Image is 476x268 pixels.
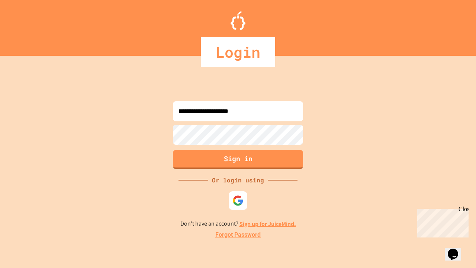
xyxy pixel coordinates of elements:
p: Don't have an account? [180,219,296,229]
a: Sign up for JuiceMind. [239,220,296,228]
img: google-icon.svg [232,195,244,206]
div: Or login using [208,176,268,185]
button: Sign in [173,150,303,169]
a: Forgot Password [215,230,261,239]
iframe: chat widget [414,206,469,237]
img: Logo.svg [231,11,245,30]
iframe: chat widget [445,238,469,261]
div: Login [201,37,275,67]
div: Chat with us now!Close [3,3,51,47]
